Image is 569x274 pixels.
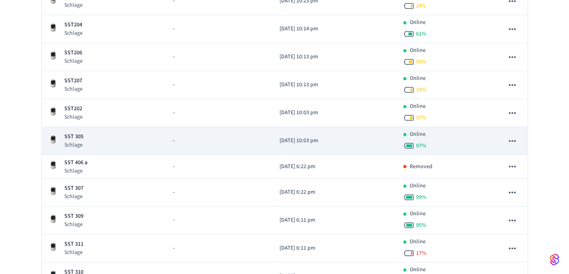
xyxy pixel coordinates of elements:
p: [DATE] 6:11 pm [280,244,391,252]
p: [DATE] 6:22 pm [280,188,391,197]
p: SST 307 [64,184,83,193]
img: Schlage Sense Smart Deadbolt with Camelot Trim, Front [48,242,58,252]
p: Schlage [64,85,83,93]
p: Schlage [64,113,83,121]
p: SST207 [64,77,83,85]
p: [DATE] 10:14 pm [280,25,391,33]
p: Online [410,74,426,83]
span: 37 % [416,114,426,122]
p: Schlage [64,1,83,9]
span: 95 % [416,221,426,229]
span: - [173,188,174,197]
span: 54 % [416,58,426,66]
p: SST 406 a [64,159,87,167]
p: Online [410,238,426,246]
span: - [173,216,174,224]
img: Schlage Sense Smart Deadbolt with Camelot Trim, Front [48,135,58,144]
span: - [173,81,174,89]
p: Schlage [64,193,83,201]
p: [DATE] 10:13 pm [280,53,391,61]
p: [DATE] 6:22 pm [280,163,391,171]
p: [DATE] 10:03 pm [280,109,391,117]
p: [DATE] 10:03 pm [280,137,391,145]
span: 28 % [416,86,426,94]
img: Schlage Sense Smart Deadbolt with Camelot Trim, Front [48,51,58,60]
span: 99 % [416,193,426,201]
p: [DATE] 10:13 pm [280,81,391,89]
p: Online [410,266,426,274]
span: - [173,244,174,252]
p: SST 305 [64,133,83,141]
span: 17 % [416,249,426,257]
span: 97 % [416,142,426,150]
p: [DATE] 6:11 pm [280,216,391,224]
p: Schlage [64,167,87,175]
p: SST 309 [64,212,83,220]
span: - [173,53,174,61]
p: SST 311 [64,240,83,248]
img: Schlage Sense Smart Deadbolt with Camelot Trim, Front [48,160,58,170]
p: Schlage [64,57,83,65]
span: - [173,137,174,145]
img: Schlage Sense Smart Deadbolt with Camelot Trim, Front [48,79,58,88]
span: - [173,163,174,171]
p: Schlage [64,29,83,37]
p: Online [410,210,426,218]
span: 61 % [416,30,426,38]
img: Schlage Sense Smart Deadbolt with Camelot Trim, Front [48,186,58,196]
img: Schlage Sense Smart Deadbolt with Camelot Trim, Front [48,214,58,224]
span: - [173,25,174,33]
p: Online [410,46,426,55]
p: Online [410,102,426,111]
p: Online [410,130,426,139]
p: SST204 [64,21,83,29]
p: Online [410,182,426,190]
img: SeamLogoGradient.69752ec5.svg [550,253,559,266]
p: Schlage [64,141,83,149]
img: Schlage Sense Smart Deadbolt with Camelot Trim, Front [48,107,58,116]
img: Schlage Sense Smart Deadbolt with Camelot Trim, Front [48,23,58,32]
p: SST206 [64,49,83,57]
p: Removed [410,163,432,171]
span: 24 % [416,2,426,10]
p: Online [410,18,426,27]
span: - [173,109,174,117]
p: Schlage [64,220,83,228]
p: SST202 [64,105,83,113]
p: Schlage [64,248,83,256]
